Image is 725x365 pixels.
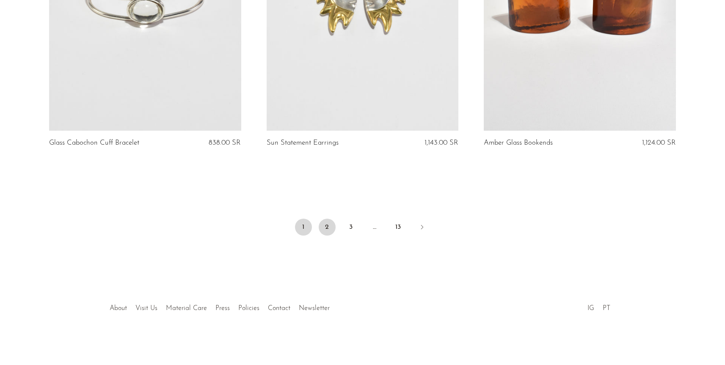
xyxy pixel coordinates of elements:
a: Amber Glass Bookends [484,139,553,147]
a: Next [413,219,430,237]
a: PT [603,305,610,312]
span: … [366,219,383,236]
span: 1,124.00 SR [642,139,676,146]
a: 13 [390,219,407,236]
span: 1,143.00 SR [425,139,458,146]
a: Sun Statement Earrings [267,139,339,147]
a: About [110,305,127,312]
a: 2 [319,219,336,236]
span: 838.00 SR [209,139,241,146]
span: 1 [295,219,312,236]
ul: Social Medias [583,298,615,314]
a: IG [587,305,594,312]
a: Visit Us [135,305,157,312]
a: 3 [342,219,359,236]
ul: Quick links [105,298,334,314]
a: Glass Cabochon Cuff Bracelet [49,139,139,147]
a: Material Care [166,305,207,312]
a: Press [215,305,230,312]
a: Contact [268,305,290,312]
a: Policies [238,305,259,312]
